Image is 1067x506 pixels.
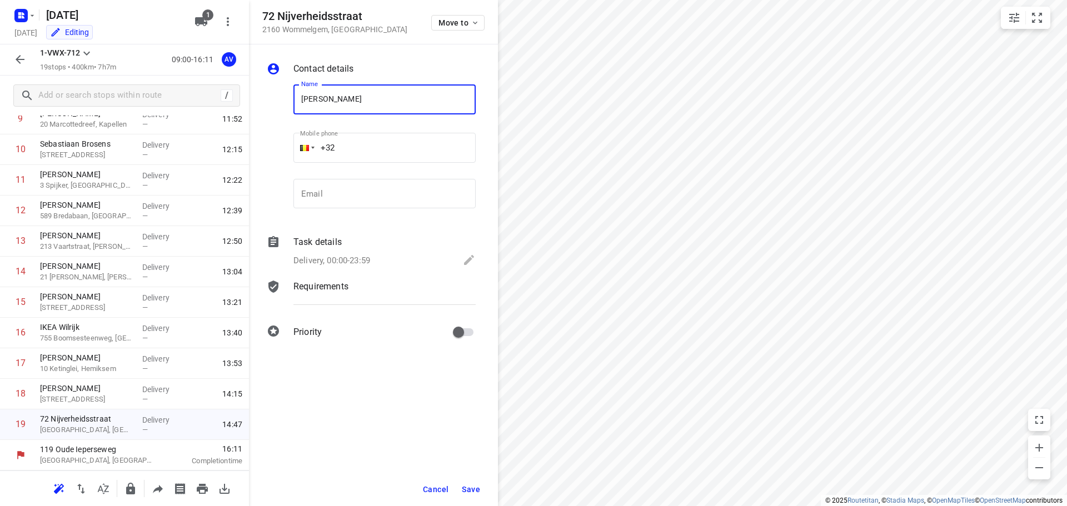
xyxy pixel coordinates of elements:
[222,174,242,186] span: 12:22
[42,6,186,24] h5: Rename
[267,236,476,269] div: Task detailsDelivery, 00:00-23:59
[142,262,183,273] p: Delivery
[142,334,148,342] span: —
[142,414,183,425] p: Delivery
[191,483,213,493] span: Print route
[38,87,221,104] input: Add or search stops within route
[40,260,133,272] p: [PERSON_NAME]
[142,139,183,151] p: Delivery
[16,266,26,277] div: 14
[222,297,242,308] span: 13:21
[40,138,133,149] p: Sebastiaan Brosens
[40,230,133,241] p: [PERSON_NAME]
[825,497,1063,504] li: © 2025 , © , © © contributors
[457,479,485,499] button: Save
[92,483,114,493] span: Sort by time window
[202,9,213,21] span: 1
[142,384,183,395] p: Delivery
[40,199,133,211] p: [PERSON_NAME]
[70,483,92,493] span: Reverse route
[222,266,242,277] span: 13:04
[40,47,80,59] p: 1-VWX-712
[142,231,183,242] p: Delivery
[16,419,26,429] div: 19
[213,483,236,493] span: Download route
[40,394,133,405] p: 63 Breendonkstraat, Londerzeel
[142,181,148,189] span: —
[217,11,239,33] button: More
[40,180,133,191] p: 3 Spijker, [GEOGRAPHIC_DATA]
[462,485,480,494] span: Save
[142,425,148,434] span: —
[222,388,242,399] span: 14:15
[169,443,242,454] span: 16:11
[293,254,370,267] p: Delivery, 00:00-23:59
[267,62,476,78] div: Contact details
[40,455,156,466] p: [GEOGRAPHIC_DATA], [GEOGRAPHIC_DATA]
[40,211,133,222] p: 589 Bredabaan, Wuustwezel
[16,174,26,185] div: 11
[423,485,448,494] span: Cancel
[418,479,453,499] button: Cancel
[142,303,148,312] span: —
[262,10,407,23] h5: 72 Nijverheidsstraat
[300,131,338,137] label: Mobile phone
[40,352,133,363] p: [PERSON_NAME]
[142,242,148,251] span: —
[222,113,242,124] span: 11:52
[40,291,133,302] p: [PERSON_NAME]
[16,236,26,246] div: 13
[16,205,26,216] div: 12
[142,273,148,281] span: —
[222,205,242,216] span: 12:39
[222,327,242,338] span: 13:40
[48,483,70,493] span: Reoptimize route
[40,241,133,252] p: 213 Vaartstraat, [PERSON_NAME]
[169,483,191,493] span: Print shipping labels
[142,292,183,303] p: Delivery
[142,323,183,334] p: Delivery
[10,26,42,39] h5: Project date
[169,455,242,467] p: Completion time
[40,272,133,283] p: 21 [PERSON_NAME], [PERSON_NAME]
[40,149,133,161] p: 6 Deken Verbiststraat, Essen
[142,395,148,403] span: —
[221,89,233,102] div: /
[886,497,924,504] a: Stadia Maps
[40,169,133,180] p: [PERSON_NAME]
[462,253,476,267] svg: Edit
[50,27,89,38] div: You are currently in edit mode.
[932,497,975,504] a: OpenMapTiles
[172,54,218,66] p: 09:00-16:11
[222,358,242,369] span: 13:53
[142,353,183,364] p: Delivery
[847,497,879,504] a: Routetitan
[147,483,169,493] span: Share route
[40,383,133,394] p: [PERSON_NAME]
[293,133,315,163] div: Belgium: + 32
[262,25,407,34] p: 2160 Wommelgem , [GEOGRAPHIC_DATA]
[40,363,133,374] p: 10 Ketinglei, Hemiksem
[16,358,26,368] div: 17
[142,364,148,373] span: —
[222,144,242,155] span: 12:15
[438,18,480,27] span: Move to
[142,201,183,212] p: Delivery
[218,48,240,71] button: AV
[293,236,342,249] p: Task details
[293,62,353,76] p: Contact details
[218,54,240,64] span: Assigned to Axel Verzele
[1003,7,1025,29] button: Map settings
[142,212,148,220] span: —
[40,322,133,333] p: IKEA Wilrijk
[142,120,148,128] span: —
[980,497,1026,504] a: OpenStreetMap
[119,478,142,500] button: Lock route
[40,302,133,313] p: 12 Akkerbouwstraat, Antwerpen
[267,280,476,313] div: Requirements
[190,11,212,33] button: 1
[16,388,26,399] div: 18
[222,236,242,247] span: 12:50
[40,424,133,435] p: [GEOGRAPHIC_DATA], [GEOGRAPHIC_DATA]
[293,280,348,293] p: Requirements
